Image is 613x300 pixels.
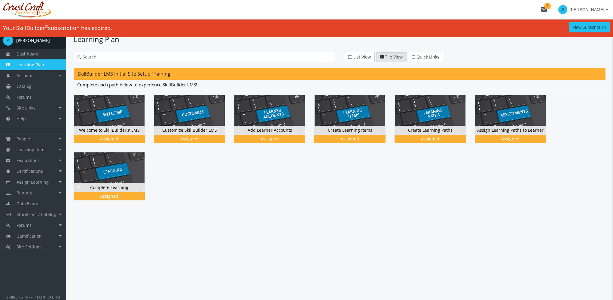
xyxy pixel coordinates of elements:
[17,233,42,239] span: Gamification
[17,179,49,185] span: Assign Learning
[395,126,465,135] div: Create Learning Paths
[17,244,41,250] span: Site Settings
[155,136,224,142] div: Assigned
[16,37,50,43] div: [PERSON_NAME]
[540,6,547,13] mat-icon: mail
[74,152,154,209] div: Complete Learning
[385,54,403,60] span: Tile View
[78,70,170,77] span: SkillBuilder LMS Initial Site Setup Training
[17,168,43,174] span: Certifications
[569,22,610,32] button: View Subscription
[475,94,555,152] div: Assign Learning Paths to Learner
[476,136,545,142] div: Assigned
[234,126,305,135] div: Add Learner Accounts
[74,94,154,152] div: Welcome to SkillBuilder® LMS
[17,51,39,57] span: Dashboard
[154,126,225,135] div: Customize SkillBuilder LMS
[3,24,112,31] span: Your SkillBuilder subscription has expired.
[74,34,605,44] h1: Learning Plan
[6,295,60,299] small: SkillBuilder® - v.[TECHNICAL_ID]
[316,136,384,142] div: Assigned
[416,54,439,60] span: Quick Links
[77,82,197,88] span: Complete each path below to experience SkillBuilder LMS!
[17,73,33,78] span: Account
[74,183,145,192] div: Complete Learning
[17,105,35,111] span: Site Links
[17,211,56,217] span: Storefront / Catalog
[17,222,32,228] span: Forums
[17,116,26,121] span: Help
[17,94,32,100] span: Forums
[75,193,144,199] div: Assigned
[475,126,546,135] div: Assign Learning Paths to Learner
[235,136,304,142] div: Assigned
[74,126,145,135] div: Welcome to SkillBuilder® LMS
[17,147,47,152] span: Learning Items
[17,201,40,206] span: Data Export
[17,190,32,196] span: Reports
[570,4,604,15] span: [PERSON_NAME]
[395,94,475,152] div: Create Learning Paths
[17,62,44,67] span: Learning Plan
[396,136,465,142] div: Assigned
[17,83,32,89] span: Catalog
[234,94,314,152] div: Add Learner Accounts
[315,126,385,135] div: Create Learning Items
[3,35,13,46] span: A
[81,54,331,60] input: Search
[75,136,144,142] div: Assigned
[17,157,40,163] span: Evaluations
[558,5,567,14] span: A
[154,94,234,152] div: Customize SkillBuilder LMS
[45,24,48,29] sup: ®
[353,54,371,60] span: List View
[17,136,30,142] span: People
[314,94,395,152] div: Create Learning Items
